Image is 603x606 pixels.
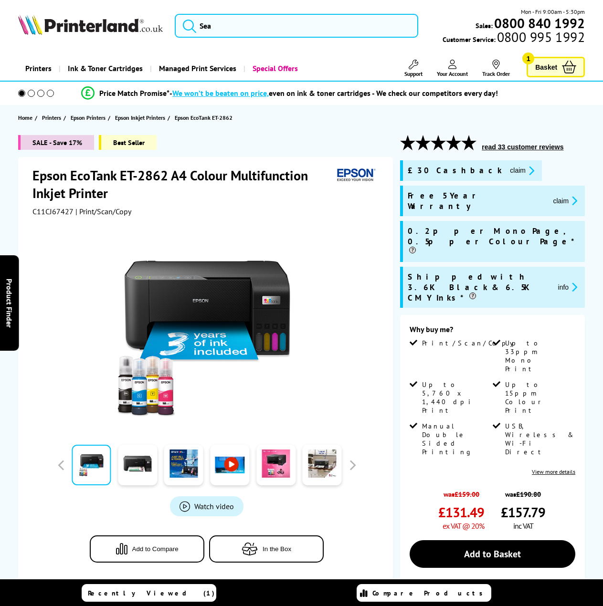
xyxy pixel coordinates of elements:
img: Epson EcoTank ET-2862 [113,235,300,422]
a: Managed Print Services [150,56,243,81]
span: Manual Double Sided Printing [422,422,491,456]
a: 0800 840 1992 [493,19,585,28]
span: Basket [535,61,557,73]
b: 0800 840 1992 [494,14,585,32]
span: We won’t be beaten on price, [172,88,269,98]
a: Printers [18,56,59,81]
span: Up to 15ppm Colour Print [505,380,574,415]
span: Support [404,70,423,77]
span: was [501,485,545,499]
a: Printerland Logo [18,14,163,37]
span: Epson Inkjet Printers [115,113,165,123]
span: Compare Products [372,589,488,597]
span: £30 Cashback [408,165,502,176]
span: USB, Wireless & Wi-Fi Direct [505,422,574,456]
span: Sales: [476,21,493,30]
a: Ink & Toner Cartridges [59,56,150,81]
button: promo-description [550,195,580,206]
span: £131.49 [438,503,484,521]
div: - even on ink & toner cartridges - We check our competitors every day! [169,88,498,98]
span: £157.79 [501,503,545,521]
span: Shipped with 3.6K Black & 6.5K CMY Inks* [408,272,550,303]
a: Recently Viewed (1) [82,584,216,602]
span: Up to 5,760 x 1,440 dpi Print [422,380,491,415]
a: Epson Printers [71,113,108,123]
a: Printers [42,113,63,123]
span: Printers [42,113,61,123]
span: Print/Scan/Copy [422,339,520,347]
button: read 33 customer reviews [479,143,566,151]
h1: Epson EcoTank ET-2862 A4 Colour Multifunction Inkjet Printer [32,167,333,202]
span: Mon - Fri 9:00am - 5:30pm [521,7,585,16]
a: Track Order [482,60,510,77]
input: Sea [175,14,418,38]
button: Add to Compare [90,535,204,563]
span: ex VAT @ 20% [443,521,484,531]
button: promo-description [555,282,581,293]
span: Ink & Toner Cartridges [68,56,143,81]
span: Price Match Promise* [99,88,169,98]
span: Epson EcoTank ET-2862 [175,114,233,121]
a: Epson Inkjet Printers [115,113,168,123]
span: 1 [522,52,534,64]
img: Epson [333,167,377,184]
li: modal_Promise [5,85,574,102]
span: 0.2p per Mono Page, 0.5p per Colour Page* [408,226,580,257]
span: Best Seller [99,135,157,150]
span: Product Finder [5,279,14,328]
span: 0800 995 1992 [496,32,585,42]
a: Add to Basket [410,540,575,568]
span: Your Account [437,70,468,77]
span: Free 5 Year Warranty [408,190,545,211]
span: C11CJ67427 [32,207,74,216]
span: Up to 33ppm Mono Print [505,339,574,373]
button: In the Box [209,535,324,563]
div: Why buy me? [410,324,575,339]
strike: £190.80 [516,490,541,499]
span: Add to Compare [132,545,179,553]
a: Compare Products [357,584,491,602]
span: Recently Viewed (1) [88,589,215,597]
span: Watch video [194,502,234,511]
a: Product_All_Videos [170,496,243,516]
span: Epson Printers [71,113,106,123]
a: Support [404,60,423,77]
span: Home [18,113,32,123]
span: In the Box [263,545,291,553]
img: Printerland Logo [18,14,163,35]
span: Customer Service: [443,32,585,44]
a: Special Offers [243,56,305,81]
span: | Print/Scan/Copy [75,207,131,216]
a: Home [18,113,35,123]
span: SALE - Save 17% [18,135,94,150]
a: View more details [532,468,575,475]
a: Your Account [437,60,468,77]
a: Basket 1 [527,57,585,77]
span: inc VAT [513,521,533,531]
span: was [438,485,484,499]
strike: £159.00 [455,490,479,499]
button: promo-description [507,165,537,176]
